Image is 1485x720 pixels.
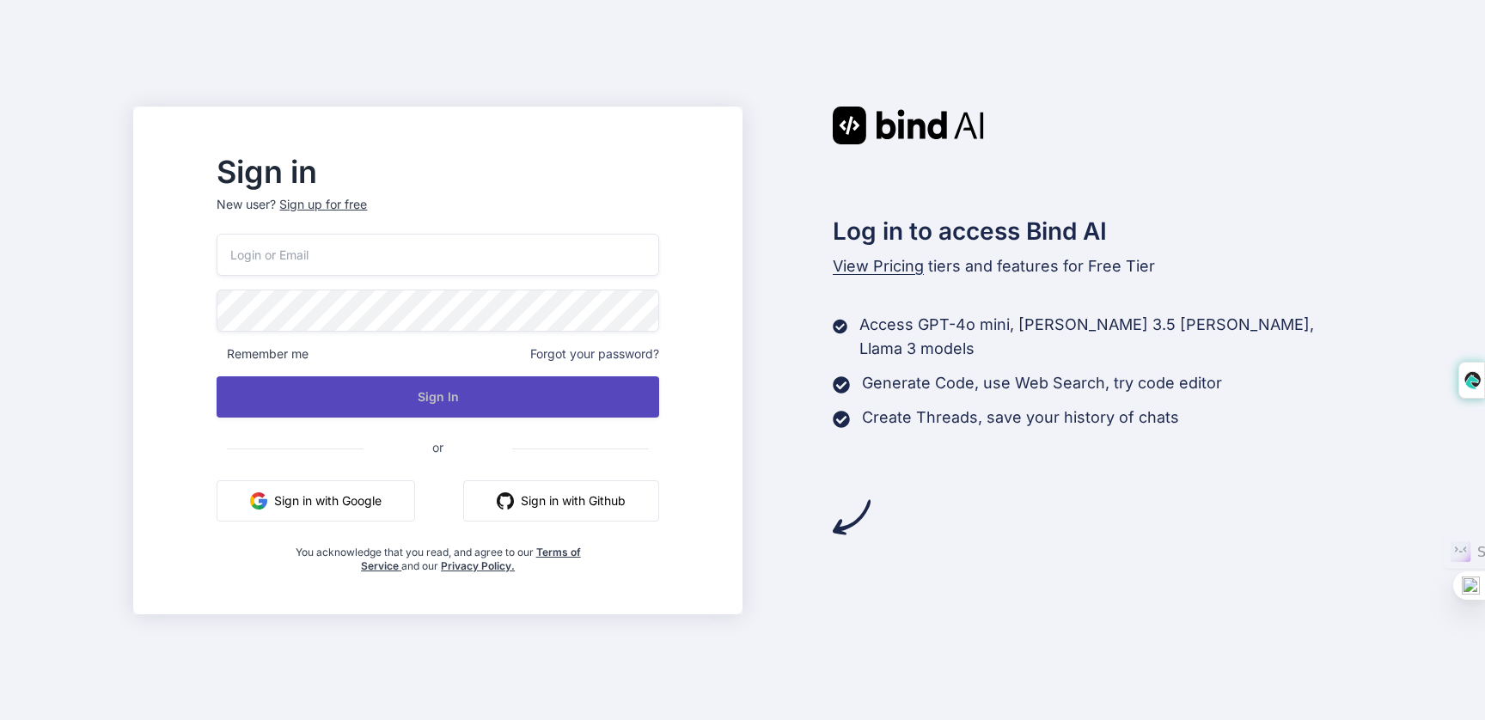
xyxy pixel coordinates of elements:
span: Remember me [217,345,309,363]
span: or [364,426,512,468]
a: Terms of Service [361,546,581,572]
p: Generate Code, use Web Search, try code editor [862,371,1222,395]
span: View Pricing [833,257,924,275]
p: Access GPT-4o mini, [PERSON_NAME] 3.5 [PERSON_NAME], Llama 3 models [859,313,1352,361]
img: one_i.png [1462,577,1480,595]
a: Privacy Policy. [441,559,515,572]
p: Create Threads, save your history of chats [862,406,1179,430]
div: Sign up for free [279,196,367,213]
span: Forgot your password? [530,345,659,363]
img: google [250,492,267,509]
h2: Log in to access Bind AI [833,213,1352,249]
div: You acknowledge that you read, and agree to our and our [290,535,585,573]
img: github [497,492,514,509]
h2: Sign in [217,158,658,186]
button: Sign In [217,376,658,418]
button: Sign in with Github [463,480,659,522]
img: arrow [833,498,871,536]
input: Login or Email [217,234,658,276]
button: Sign in with Google [217,480,415,522]
p: tiers and features for Free Tier [833,254,1352,278]
img: Bind AI logo [833,107,984,144]
p: New user? [217,196,658,234]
